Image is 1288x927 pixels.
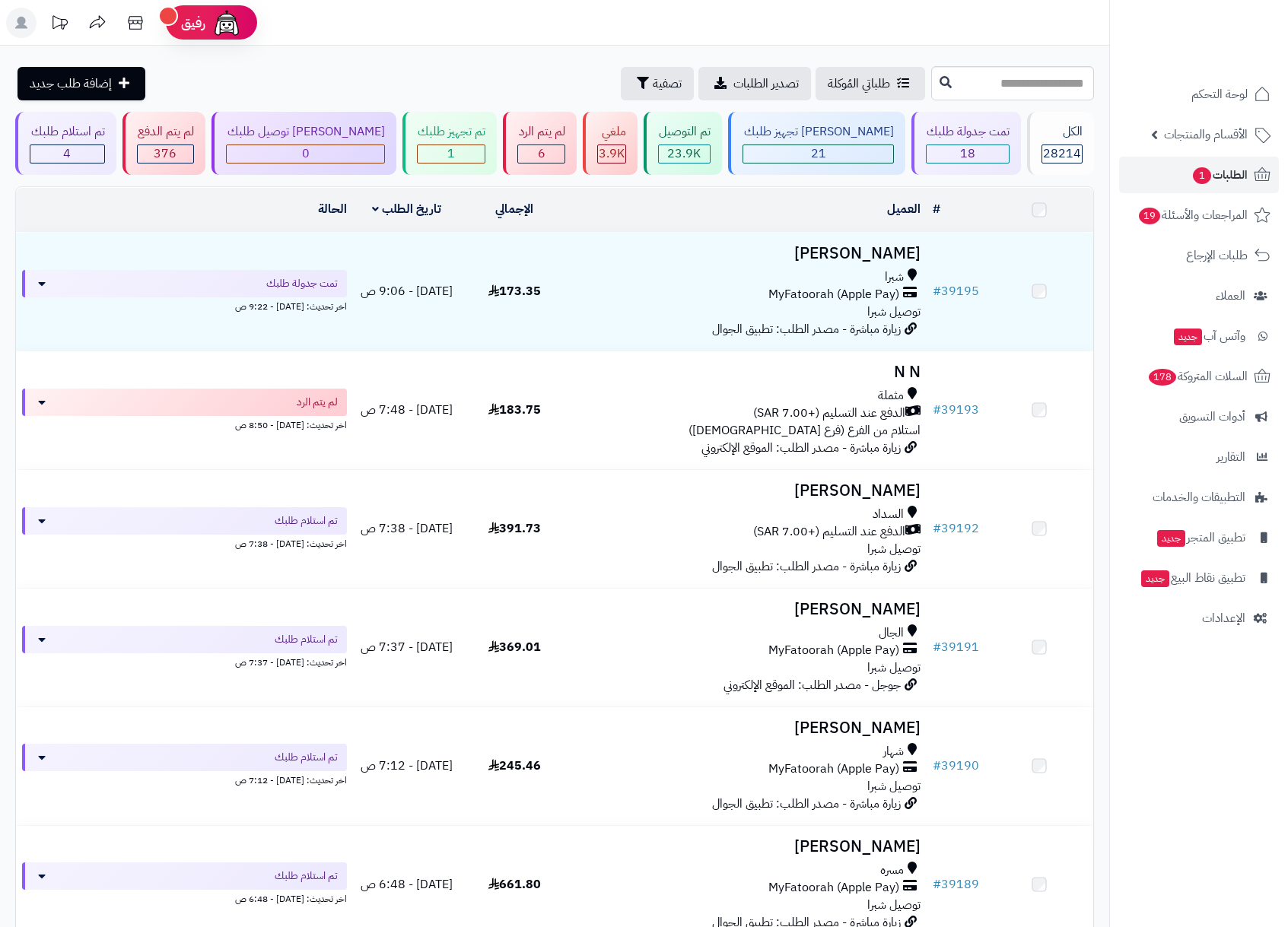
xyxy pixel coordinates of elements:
[768,286,899,303] span: MyFatoorah (Apple Pay)
[22,416,347,432] div: اخر تحديث: [DATE] - 8:50 ص
[418,145,485,163] div: 1
[878,387,904,405] span: مثملة
[811,144,826,163] span: 21
[887,200,921,218] a: العميل
[1119,278,1279,314] a: العملاء
[538,144,545,163] span: 6
[1156,527,1245,548] span: تطبيق المتجر
[753,405,905,422] span: الدفع عند التسليم (+7.00 SAR)
[667,144,701,163] span: 23.9K
[275,868,338,884] span: تم استلام طلبك
[933,757,979,775] a: #39190
[17,67,145,100] a: إضافة طلب جديد
[933,519,941,538] span: #
[867,303,921,321] span: توصيل شبرا
[926,123,1010,141] div: تمت جدولة طلبك
[30,123,105,141] div: تم استلام طلبك
[137,123,195,141] div: لم يتم الدفع
[933,875,941,894] span: #
[1139,208,1160,224] span: 19
[960,144,975,163] span: 18
[1119,157,1279,193] a: الطلبات1
[488,282,541,300] span: 173.35
[1119,479,1279,516] a: التطبيقات والخدمات
[712,557,901,576] span: زيارة مباشرة - مصدر الطلب: تطبيق الجوال
[518,145,564,163] div: 6
[318,200,347,218] a: الحالة
[154,144,177,163] span: 376
[725,112,908,175] a: [PERSON_NAME] تجهيز طلبك 21
[500,112,580,175] a: لم يتم الرد 6
[1202,608,1245,629] span: الإعدادات
[1119,560,1279,596] a: تطبيق نقاط البيعجديد
[361,638,453,656] span: [DATE] - 7:37 ص
[701,439,901,457] span: زيارة مباشرة - مصدر الطلب: الموقع الإلكتروني
[63,144,71,163] span: 4
[302,144,310,163] span: 0
[1119,519,1279,556] a: تطبيق المتجرجديد
[873,506,904,523] span: السداد
[1185,37,1274,69] img: logo-2.png
[1164,124,1248,145] span: الأقسام والمنتجات
[22,653,347,669] div: اخر تحديث: [DATE] - 7:37 ص
[488,757,541,775] span: 245.46
[574,245,921,262] h3: [PERSON_NAME]
[574,719,921,737] h3: [PERSON_NAME]
[226,123,385,141] div: [PERSON_NAME] توصيل طلبك
[1216,285,1245,306] span: العملاء
[598,145,625,163] div: 3868
[880,862,904,879] span: مسره
[372,200,441,218] a: تاريخ الطلب
[1191,84,1248,105] span: لوحة التحكم
[1193,167,1211,184] span: 1
[361,282,453,300] span: [DATE] - 9:06 ص
[211,8,242,38] img: ai-face.png
[698,67,811,100] a: تصدير الطلبات
[22,890,347,906] div: اخر تحديث: [DATE] - 6:48 ص
[816,67,925,100] a: طلباتي المُوكلة
[227,145,384,163] div: 0
[927,145,1010,163] div: 18
[361,875,453,894] span: [DATE] - 6:48 ص
[1216,446,1245,468] span: التقارير
[417,123,486,141] div: تم تجهيز طلبك
[1140,567,1245,589] span: تطبيق نقاط البيع
[689,421,921,440] span: استلام من الفرع (فرع [DEMOGRAPHIC_DATA])
[266,276,338,291] span: تمت جدولة طلبك
[297,395,338,410] span: لم يتم الرد
[1119,439,1279,475] a: التقارير
[119,112,209,175] a: لم يتم الدفع 376
[908,112,1025,175] a: تمت جدولة طلبك 18
[1119,197,1279,233] a: المراجعات والأسئلة19
[1119,358,1279,395] a: السلات المتروكة178
[933,282,941,300] span: #
[488,875,541,894] span: 661.80
[867,896,921,914] span: توصيل شبرا
[743,145,893,163] div: 21
[488,519,541,538] span: 391.73
[641,112,726,175] a: تم التوصيل 23.9K
[933,401,941,419] span: #
[1141,570,1169,587] span: جديد
[753,523,905,541] span: الدفع عند التسليم (+7.00 SAR)
[768,760,899,778] span: MyFatoorah (Apple Pay)
[1024,112,1097,175] a: الكل28214
[574,601,921,618] h3: [PERSON_NAME]
[1119,76,1279,113] a: لوحة التحكم
[867,777,921,795] span: توصيل شبرا
[1149,369,1177,386] span: 178
[1147,366,1248,387] span: السلات المتروكة
[883,743,904,760] span: شهار
[933,757,941,775] span: #
[399,112,501,175] a: تم تجهيز طلبك 1
[22,771,347,787] div: اخر تحديث: [DATE] - 7:12 ص
[933,638,979,656] a: #39191
[208,112,399,175] a: [PERSON_NAME] توصيل طلبك 0
[1043,144,1081,163] span: 28214
[1137,205,1248,226] span: المراجعات والأسئلة
[933,519,979,538] a: #39192
[138,145,194,163] div: 376
[1153,487,1245,508] span: التطبيقات والخدمات
[517,123,565,141] div: لم يتم الرد
[275,632,338,647] span: تم استلام طلبك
